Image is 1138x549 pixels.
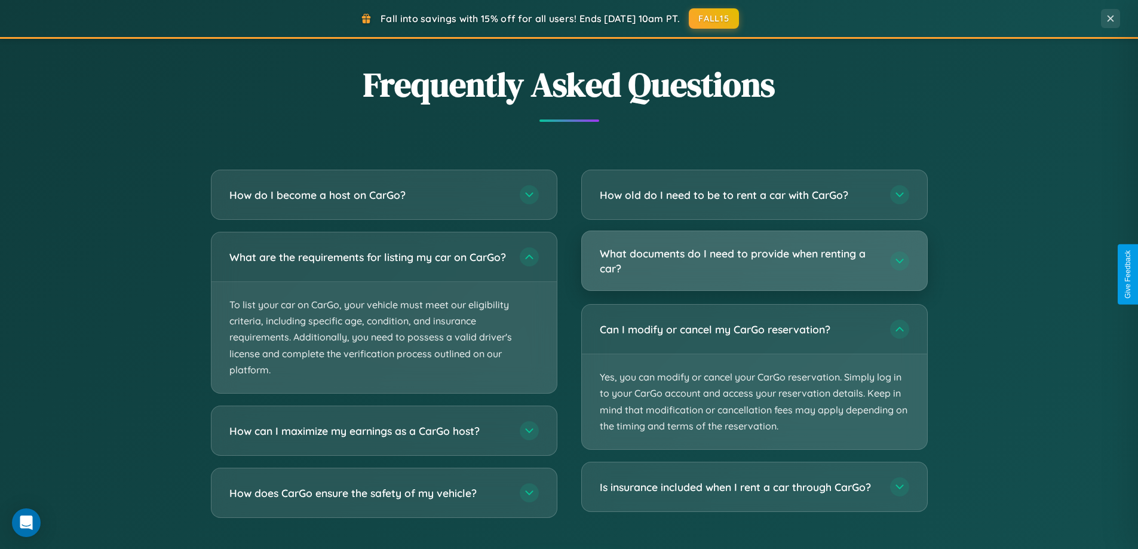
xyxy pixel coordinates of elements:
[689,8,739,29] button: FALL15
[211,62,928,108] h2: Frequently Asked Questions
[1124,250,1132,299] div: Give Feedback
[229,188,508,203] h3: How do I become a host on CarGo?
[211,282,557,393] p: To list your car on CarGo, your vehicle must meet our eligibility criteria, including specific ag...
[381,13,680,24] span: Fall into savings with 15% off for all users! Ends [DATE] 10am PT.
[600,322,878,337] h3: Can I modify or cancel my CarGo reservation?
[12,508,41,537] div: Open Intercom Messenger
[582,354,927,449] p: Yes, you can modify or cancel your CarGo reservation. Simply log in to your CarGo account and acc...
[229,250,508,265] h3: What are the requirements for listing my car on CarGo?
[229,486,508,501] h3: How does CarGo ensure the safety of my vehicle?
[600,188,878,203] h3: How old do I need to be to rent a car with CarGo?
[600,480,878,495] h3: Is insurance included when I rent a car through CarGo?
[229,424,508,438] h3: How can I maximize my earnings as a CarGo host?
[600,246,878,275] h3: What documents do I need to provide when renting a car?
